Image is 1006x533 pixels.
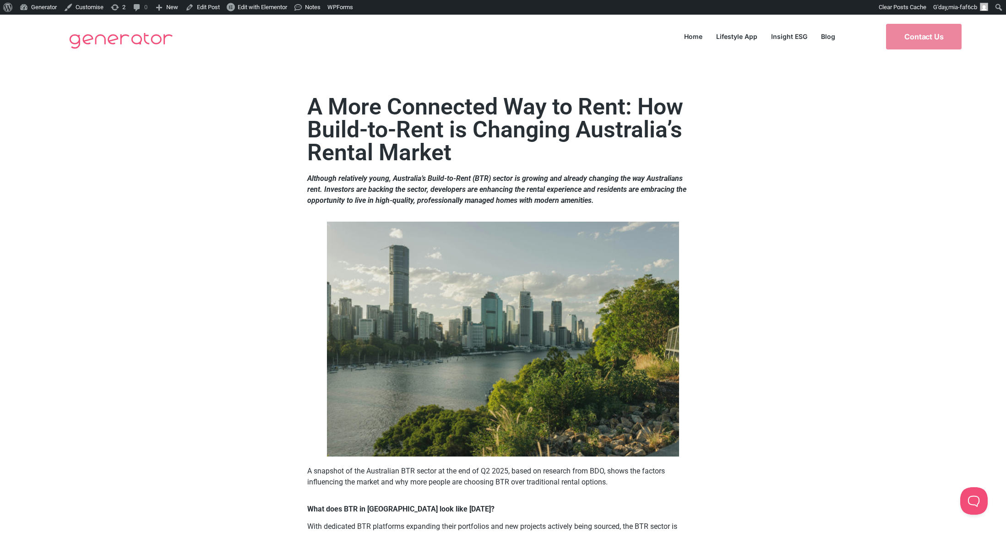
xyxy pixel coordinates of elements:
[960,487,988,515] iframe: Toggle Customer Support
[677,30,842,43] nav: Menu
[764,30,814,43] a: Insight ESG
[307,95,699,164] h2: A More Connected Way to Rent: How Build-to-Rent is Changing Australia’s Rental Market
[948,4,977,11] span: mia-faf6cb
[886,24,962,49] a: Contact Us
[677,30,709,43] a: Home
[307,505,495,513] strong: What does BTR in [GEOGRAPHIC_DATA] look like [DATE]?
[709,30,764,43] a: Lifestyle App
[307,174,686,205] strong: Although relatively young, Australia’s Build-to-Rent (BTR) sector is growing and already changing...
[814,30,842,43] a: Blog
[904,33,943,40] span: Contact Us
[307,466,699,488] p: A snapshot of the Australian BTR sector at the end of Q2 2025, based on research from BDO, shows ...
[238,4,287,11] span: Edit with Elementor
